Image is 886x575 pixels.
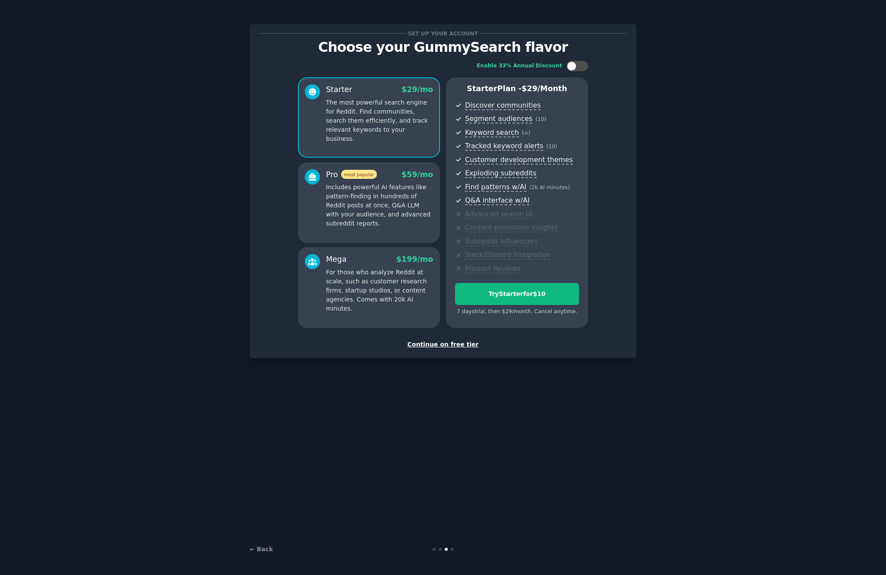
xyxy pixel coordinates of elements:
[529,184,570,191] span: ( 2k AI minutes )
[465,210,532,219] span: Advanced search UI
[465,114,532,124] span: Segment audiences
[465,223,558,232] span: Content promotion insights
[407,29,480,38] span: Set up your account
[326,254,347,265] div: Mega
[259,340,627,349] div: Continue on free tier
[326,169,377,180] div: Pro
[546,143,557,149] span: ( 10 )
[465,264,521,273] span: Product Reviews
[522,130,531,136] span: ( ∞ )
[465,128,519,137] span: Keyword search
[455,83,579,94] p: Starter Plan -
[402,170,433,179] span: $ 59 /mo
[326,98,433,143] p: The most powerful search engine for Reddit. Find communities, search them efficiently, and track ...
[341,170,377,179] span: most popular
[456,289,579,299] div: Try Starter for $10
[465,142,543,151] span: Tracked keyword alerts
[402,85,433,94] span: $ 29 /mo
[465,237,538,246] span: Subreddit influencers
[465,196,529,205] span: Q&A interface w/AI
[535,116,546,122] span: ( 10 )
[465,101,541,110] span: Discover communities
[522,84,567,93] span: $ 29 /month
[465,169,536,178] span: Exploding subreddits
[465,251,551,260] span: Slack/Discord integration
[326,84,352,95] div: Starter
[455,283,579,305] button: TryStarterfor$10
[465,156,573,165] span: Customer development themes
[396,255,433,264] span: $ 199 /mo
[259,40,627,55] p: Choose your GummySearch flavor
[465,183,526,192] span: Find patterns w/AI
[326,183,433,228] p: Includes powerful AI features like pattern-finding in hundreds of Reddit posts at once, Q&A LLM w...
[477,62,562,70] div: Enable 33% Annual Discount
[250,546,273,553] a: ← Back
[455,308,579,316] div: 7 days trial, then $ 29 /month . Cancel anytime.
[326,268,433,313] p: For those who analyze Reddit at scale, such as customer research firms, startup studios, or conte...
